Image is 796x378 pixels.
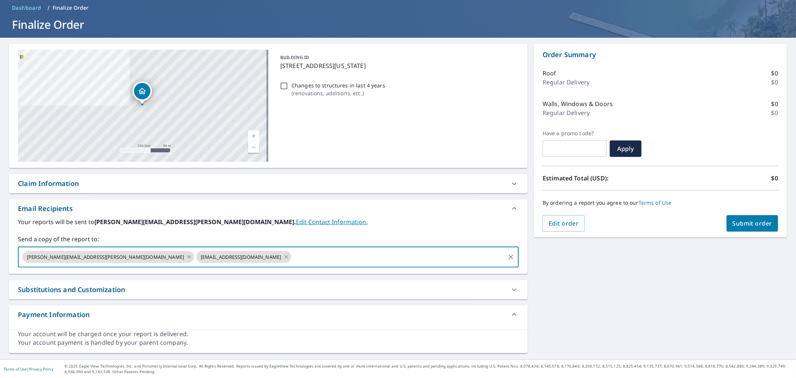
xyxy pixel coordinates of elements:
[771,99,778,108] p: $0
[727,215,778,232] button: Submit order
[280,61,516,70] p: [STREET_ADDRESS][US_STATE]
[18,330,519,338] div: Your account will be charged once your report is delivered.
[18,310,90,320] div: Payment Information
[9,306,528,323] div: Payment Information
[248,130,259,142] a: Current Level 17, Zoom In
[506,252,516,262] button: Clear
[543,130,607,137] label: Have a promo code?
[543,108,590,117] p: Regular Delivery
[12,4,41,12] span: Dashboard
[639,199,672,206] a: Terms of Use
[22,251,194,263] div: [PERSON_NAME][EMAIL_ADDRESS][PERSON_NAME][DOMAIN_NAME]
[771,174,778,183] p: $0
[9,199,528,217] div: Email Recipients
[9,280,528,299] div: Substitutions and Customization
[291,89,385,97] p: ( renovations, additions, etc. )
[18,285,125,295] div: Substitutions and Customization
[248,142,259,153] a: Current Level 17, Zoom Out
[9,174,528,193] div: Claim Information
[18,179,79,189] div: Claim Information
[9,2,44,14] a: Dashboard
[616,145,636,153] span: Apply
[543,199,778,206] p: By ordering a report you agree to our
[543,69,556,78] p: Roof
[18,204,73,214] div: Email Recipients
[771,78,778,87] p: $0
[733,219,772,227] span: Submit order
[47,3,50,12] li: /
[610,140,642,157] button: Apply
[549,219,579,227] span: Edit order
[9,2,787,14] nav: breadcrumb
[4,366,27,372] a: Terms of Use
[543,215,585,232] button: Edit order
[543,174,661,183] p: Estimated Total (USD):
[18,217,519,226] label: Your reports will be sent to
[9,17,787,32] h1: Finalize Order
[94,218,296,226] b: [PERSON_NAME][EMAIL_ADDRESS][PERSON_NAME][DOMAIN_NAME].
[4,367,53,371] p: |
[18,338,519,347] div: Your account payment is handled by your parent company.
[291,81,385,89] p: Changes to structures in last 4 years
[18,235,519,244] label: Send a copy of the report to:
[22,254,188,261] span: [PERSON_NAME][EMAIL_ADDRESS][PERSON_NAME][DOMAIN_NAME]
[196,251,291,263] div: [EMAIL_ADDRESS][DOMAIN_NAME]
[65,363,792,375] p: © 2025 Eagle View Technologies, Inc. and Pictometry International Corp. All Rights Reserved. Repo...
[196,254,285,261] span: [EMAIL_ADDRESS][DOMAIN_NAME]
[543,78,590,87] p: Regular Delivery
[29,366,53,372] a: Privacy Policy
[771,108,778,117] p: $0
[280,54,309,61] p: BUILDING ID
[543,50,778,60] p: Order Summary
[132,81,152,105] div: Dropped pin, building 1, Residential property, 97 W Old Broadmoor Rd Colorado Springs, CO 80906
[53,4,89,12] p: Finalize Order
[296,218,368,226] a: EditContactInfo
[543,99,613,108] p: Walls, Windows & Doors
[771,69,778,78] p: $0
